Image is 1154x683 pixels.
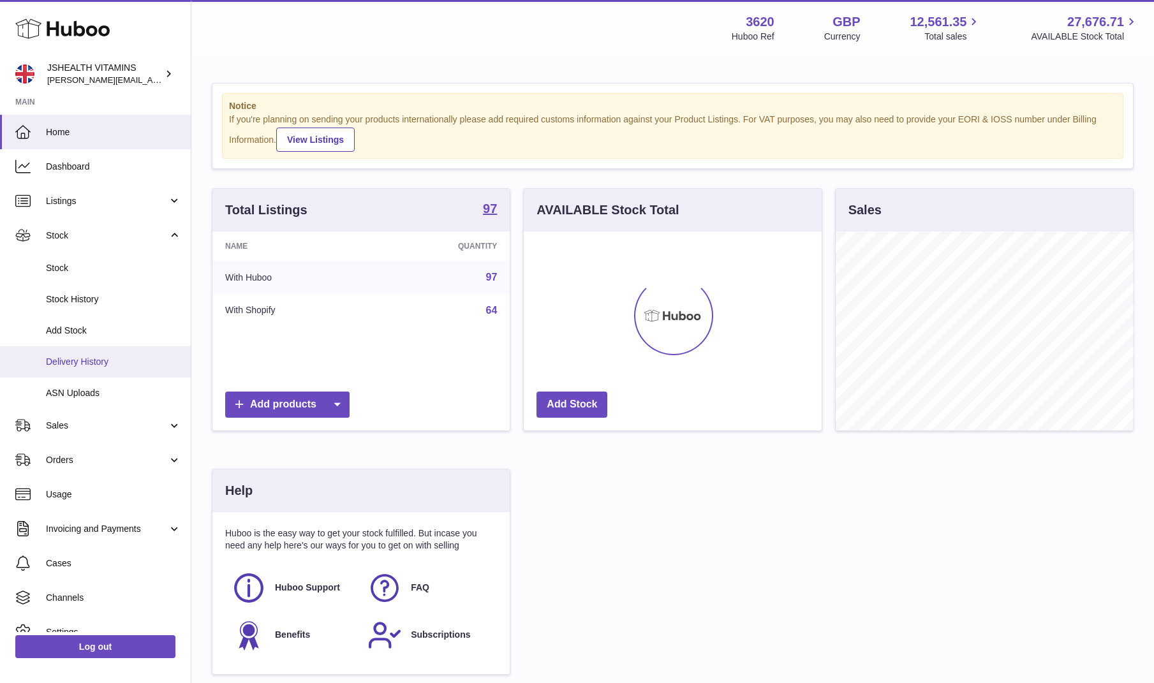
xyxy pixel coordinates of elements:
[46,293,181,305] span: Stock History
[15,64,34,84] img: francesca@jshealthvitamins.com
[411,582,429,594] span: FAQ
[212,294,373,327] td: With Shopify
[924,31,981,43] span: Total sales
[1031,31,1139,43] span: AVAILABLE Stock Total
[46,262,181,274] span: Stock
[229,114,1116,152] div: If you're planning on sending your products internationally please add required customs informati...
[229,100,1116,112] strong: Notice
[212,261,373,294] td: With Huboo
[46,592,181,604] span: Channels
[46,420,168,432] span: Sales
[46,161,181,173] span: Dashboard
[225,202,307,219] h3: Total Listings
[232,618,355,652] a: Benefits
[367,571,491,605] a: FAQ
[225,527,497,552] p: Huboo is the easy way to get your stock fulfilled. But incase you need any help here's our ways f...
[46,230,168,242] span: Stock
[46,523,168,535] span: Invoicing and Payments
[212,231,373,261] th: Name
[824,31,861,43] div: Currency
[225,392,350,418] a: Add products
[910,13,981,43] a: 12,561.35 Total sales
[536,392,607,418] a: Add Stock
[910,13,966,31] span: 12,561.35
[275,582,340,594] span: Huboo Support
[47,75,256,85] span: [PERSON_NAME][EMAIL_ADDRESS][DOMAIN_NAME]
[46,387,181,399] span: ASN Uploads
[46,488,181,501] span: Usage
[732,31,774,43] div: Huboo Ref
[47,62,162,86] div: JSHEALTH VITAMINS
[46,557,181,569] span: Cases
[225,482,253,499] h3: Help
[483,202,497,215] strong: 97
[746,13,774,31] strong: 3620
[46,195,168,207] span: Listings
[411,629,470,641] span: Subscriptions
[486,305,498,316] a: 64
[486,272,498,283] a: 97
[536,202,679,219] h3: AVAILABLE Stock Total
[483,202,497,217] a: 97
[1067,13,1124,31] span: 27,676.71
[46,356,181,368] span: Delivery History
[46,454,168,466] span: Orders
[832,13,860,31] strong: GBP
[46,126,181,138] span: Home
[15,635,175,658] a: Log out
[275,629,310,641] span: Benefits
[848,202,882,219] h3: Sales
[1031,13,1139,43] a: 27,676.71 AVAILABLE Stock Total
[373,231,510,261] th: Quantity
[46,325,181,337] span: Add Stock
[46,626,181,638] span: Settings
[367,618,491,652] a: Subscriptions
[232,571,355,605] a: Huboo Support
[276,128,355,152] a: View Listings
